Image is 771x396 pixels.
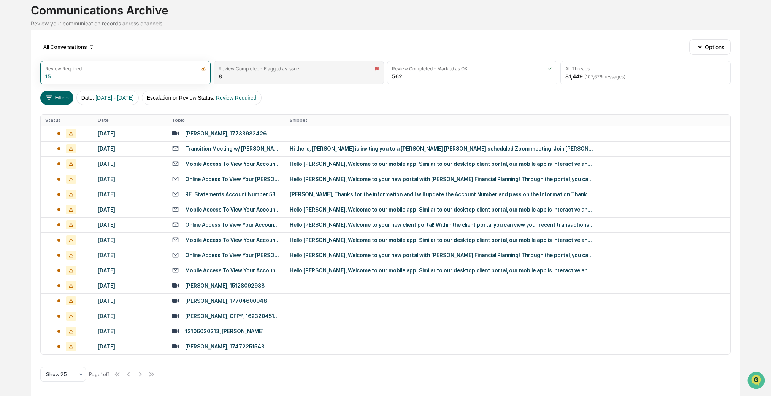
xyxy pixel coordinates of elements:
[290,161,594,167] div: Hello [PERSON_NAME], Welcome to our mobile app! Similar to our desktop client portal, our mobile ...
[185,283,265,289] div: [PERSON_NAME], 15128092988
[185,130,267,137] div: [PERSON_NAME], 17733983426
[290,176,594,182] div: Hello [PERSON_NAME], Welcome to your new portal with [PERSON_NAME] Financial Planning! Through th...
[285,115,730,126] th: Snippet
[392,73,402,80] div: 562
[185,146,281,152] div: Transition Meeting w/ [PERSON_NAME]
[216,95,257,101] span: Review Required
[63,95,94,103] span: Attestations
[98,130,163,137] div: [DATE]
[747,371,767,391] iframe: Open customer support
[8,16,138,28] p: How can we help?
[689,39,731,54] button: Options
[98,283,163,289] div: [DATE]
[15,95,49,103] span: Preclearance
[167,115,285,126] th: Topic
[26,58,125,65] div: Start new chat
[8,111,14,117] div: 🔎
[219,66,299,72] div: Review Completed - Flagged as Issue
[185,207,281,213] div: Mobile Access To View Your Account Information
[290,207,594,213] div: Hello [PERSON_NAME], Welcome to our mobile app! Similar to our desktop client portal, our mobile ...
[565,73,625,80] div: 81,449
[45,73,51,80] div: 15
[98,252,163,258] div: [DATE]
[40,41,98,53] div: All Conversations
[89,371,110,377] div: Page 1 of 1
[98,344,163,350] div: [DATE]
[185,161,281,167] div: Mobile Access To View Your Account Information
[185,298,267,304] div: [PERSON_NAME], 17704600948
[219,73,222,80] div: 8
[290,222,594,228] div: Hello [PERSON_NAME], Welcome to your new client portal! Within the client portal you can view you...
[40,91,73,105] button: Filters
[93,115,167,126] th: Date
[201,66,206,71] img: icon
[20,34,125,42] input: Clear
[26,65,96,72] div: We're available if you need us!
[584,74,625,80] span: ( 107,676 messages)
[374,66,379,71] img: icon
[290,267,594,274] div: Hello [PERSON_NAME], Welcome to our mobile app! Similar to our desktop client portal, our mobile ...
[185,313,281,319] div: [PERSON_NAME], CFP®, 16232045124
[98,161,163,167] div: [DATE]
[98,176,163,182] div: [DATE]
[290,252,594,258] div: Hello [PERSON_NAME], Welcome to your new portal with [PERSON_NAME] Financial Planning! Through th...
[185,176,281,182] div: Online Access To View Your [PERSON_NAME] Financial Planning Portal
[98,237,163,243] div: [DATE]
[98,207,163,213] div: [DATE]
[98,298,163,304] div: [DATE]
[290,237,594,243] div: Hello [PERSON_NAME], Welcome to our mobile app! Similar to our desktop client portal, our mobile ...
[98,222,163,228] div: [DATE]
[98,328,163,334] div: [DATE]
[41,115,93,126] th: Status
[185,222,281,228] div: Online Access To View Your Account Information
[290,146,594,152] div: Hi there, [PERSON_NAME] is inviting you to a [PERSON_NAME] [PERSON_NAME] scheduled Zoom meeting. ...
[142,91,262,105] button: Escalation or Review Status:Review Required
[185,252,281,258] div: Online Access To View Your [PERSON_NAME] Financial Planning Portal
[185,267,281,274] div: Mobile Access To View Your Account Information
[98,146,163,152] div: [DATE]
[548,66,552,71] img: icon
[45,66,82,72] div: Review Required
[290,191,594,197] div: [PERSON_NAME], Thanks for the information and I will update the Account Number and pass on the In...
[55,96,61,102] div: 🗄️
[5,92,52,106] a: 🖐️Preclearance
[76,91,139,105] button: Date:[DATE] - [DATE]
[565,66,590,72] div: All Threads
[185,237,281,243] div: Mobile Access To View Your Account Information
[98,313,163,319] div: [DATE]
[185,328,264,334] div: 12106020213, [PERSON_NAME]
[5,107,51,121] a: 🔎Data Lookup
[8,58,21,72] img: 1746055101610-c473b297-6a78-478c-a979-82029cc54cd1
[15,110,48,118] span: Data Lookup
[76,129,92,134] span: Pylon
[129,60,138,69] button: Start new chat
[54,128,92,134] a: Powered byPylon
[98,191,163,197] div: [DATE]
[392,66,468,72] div: Review Completed - Marked as OK
[95,95,134,101] span: [DATE] - [DATE]
[52,92,97,106] a: 🗄️Attestations
[185,191,281,197] div: RE: Statements Account Number 5300-4607 and 9795-0062 FOLLOW-UP
[8,96,14,102] div: 🖐️
[185,344,265,350] div: [PERSON_NAME], 17472251543
[98,267,163,274] div: [DATE]
[31,20,740,27] div: Review your communication records across channels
